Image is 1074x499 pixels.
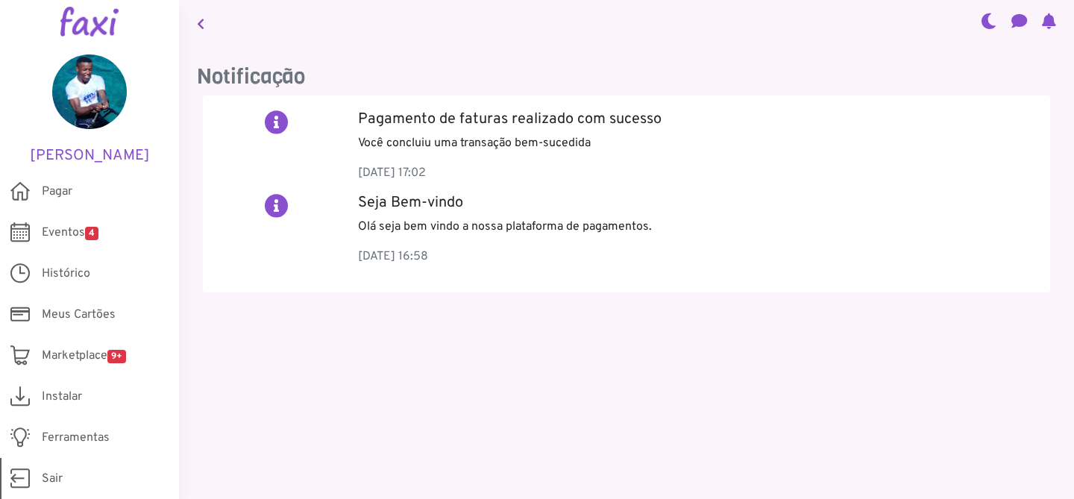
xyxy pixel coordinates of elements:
[42,306,116,324] span: Meus Cartões
[358,248,1035,266] p: [DATE] 16:58
[197,64,1056,90] h3: Notificação
[42,265,90,283] span: Histórico
[358,194,1035,212] h5: Seja Bem-vindo
[22,54,157,165] a: [PERSON_NAME]
[42,470,63,488] span: Sair
[42,224,98,242] span: Eventos
[85,227,98,240] span: 4
[358,134,1035,152] p: Você concluiu uma transação bem-sucedida
[107,350,126,363] span: 9+
[22,147,157,165] h5: [PERSON_NAME]
[358,164,1035,182] p: [DATE] 17:02
[42,347,126,365] span: Marketplace
[42,388,82,406] span: Instalar
[358,218,1035,236] p: Olá seja bem vindo a nossa plataforma de pagamentos.
[42,429,110,447] span: Ferramentas
[358,110,1035,128] h5: Pagamento de faturas realizado com sucesso
[42,183,72,201] span: Pagar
